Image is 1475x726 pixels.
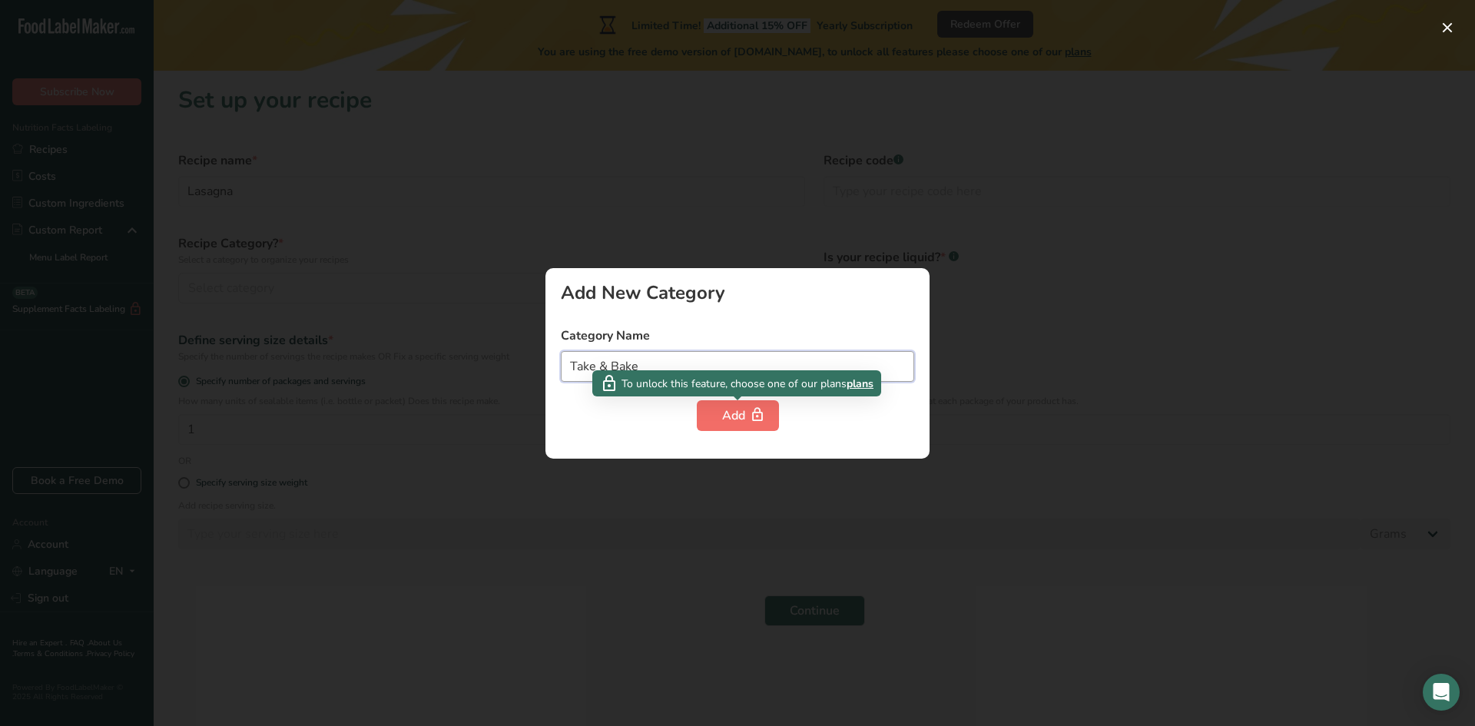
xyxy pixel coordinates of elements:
input: Type your category name here [561,351,914,382]
div: Add New Category [561,283,914,302]
button: Add [697,400,779,431]
div: Add [722,406,754,425]
label: Category Name [561,327,914,345]
span: plans [847,376,873,392]
div: Open Intercom Messenger [1423,674,1460,711]
span: To unlock this feature, choose one of our plans [621,376,847,392]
